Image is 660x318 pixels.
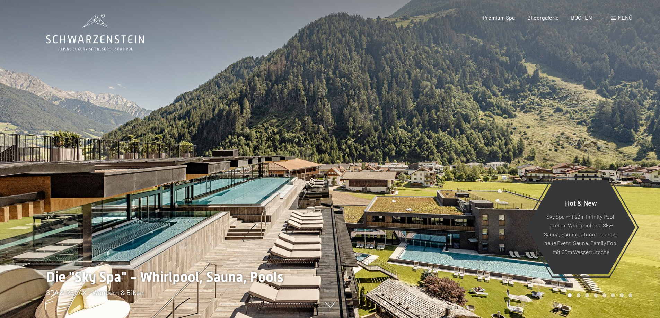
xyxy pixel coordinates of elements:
a: Bildergalerie [527,14,559,21]
a: Hot & New Sky Spa mit 23m Infinity Pool, großem Whirlpool und Sky-Sauna, Sauna Outdoor Lounge, ne... [526,180,636,275]
div: Carousel Page 1 (Current Slide) [568,293,572,297]
div: Carousel Page 7 [620,293,624,297]
div: Carousel Pagination [565,293,632,297]
p: Sky Spa mit 23m Infinity Pool, großem Whirlpool und Sky-Sauna, Sauna Outdoor Lounge, neue Event-S... [543,212,618,256]
div: Carousel Page 4 [594,293,598,297]
div: Carousel Page 6 [611,293,615,297]
div: Carousel Page 3 [585,293,589,297]
div: Carousel Page 5 [602,293,606,297]
span: Hot & New [565,198,597,207]
div: Carousel Page 2 [577,293,580,297]
span: Menü [618,14,632,21]
a: BUCHEN [571,14,592,21]
a: Premium Spa [483,14,515,21]
div: Carousel Page 8 [628,293,632,297]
